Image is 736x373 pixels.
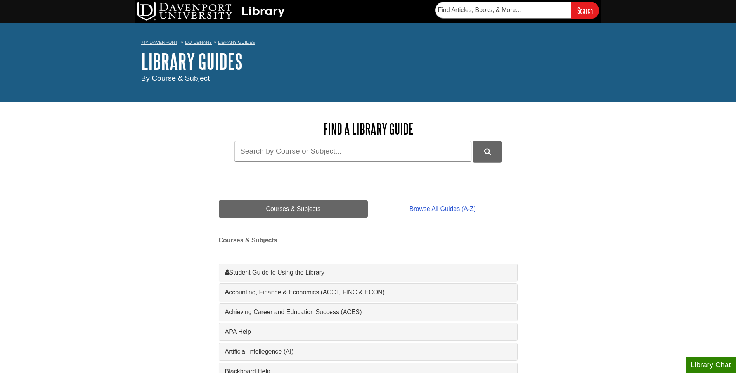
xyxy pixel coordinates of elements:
[185,40,212,45] a: DU Library
[137,2,285,21] img: DU Library
[141,37,595,50] nav: breadcrumb
[484,148,491,155] i: Search Library Guides
[141,39,177,46] a: My Davenport
[225,327,511,337] a: APA Help
[435,2,599,19] form: Searches DU Library's articles, books, and more
[225,288,511,297] a: Accounting, Finance & Economics (ACCT, FINC & ECON)
[686,357,736,373] button: Library Chat
[141,73,595,84] div: By Course & Subject
[219,121,518,137] h2: Find a Library Guide
[225,307,511,317] a: Achieving Career and Education Success (ACES)
[218,40,255,45] a: Library Guides
[368,200,517,218] a: Browse All Guides (A-Z)
[219,200,368,218] a: Courses & Subjects
[225,347,511,356] a: Artificial Intellegence (AI)
[571,2,599,19] input: Search
[234,141,471,161] input: Search by Course or Subject...
[219,237,518,246] h2: Courses & Subjects
[435,2,571,18] input: Find Articles, Books, & More...
[225,268,511,277] a: Student Guide to Using the Library
[141,50,595,73] h1: Library Guides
